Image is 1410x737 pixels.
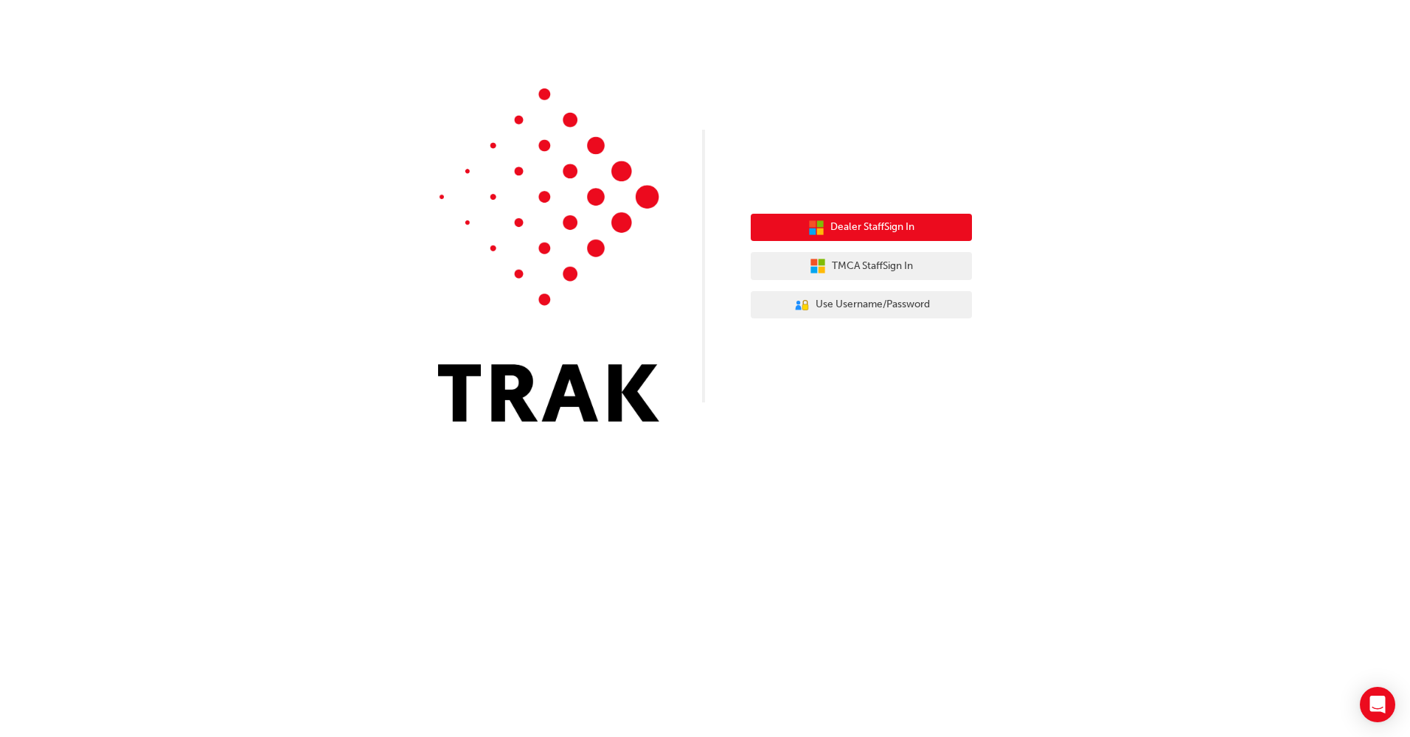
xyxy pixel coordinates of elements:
div: Open Intercom Messenger [1360,687,1395,722]
button: Dealer StaffSign In [751,214,972,242]
span: Use Username/Password [816,296,930,313]
span: TMCA Staff Sign In [832,258,913,275]
img: Trak [438,88,659,422]
span: Dealer Staff Sign In [830,219,914,236]
button: Use Username/Password [751,291,972,319]
button: TMCA StaffSign In [751,252,972,280]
